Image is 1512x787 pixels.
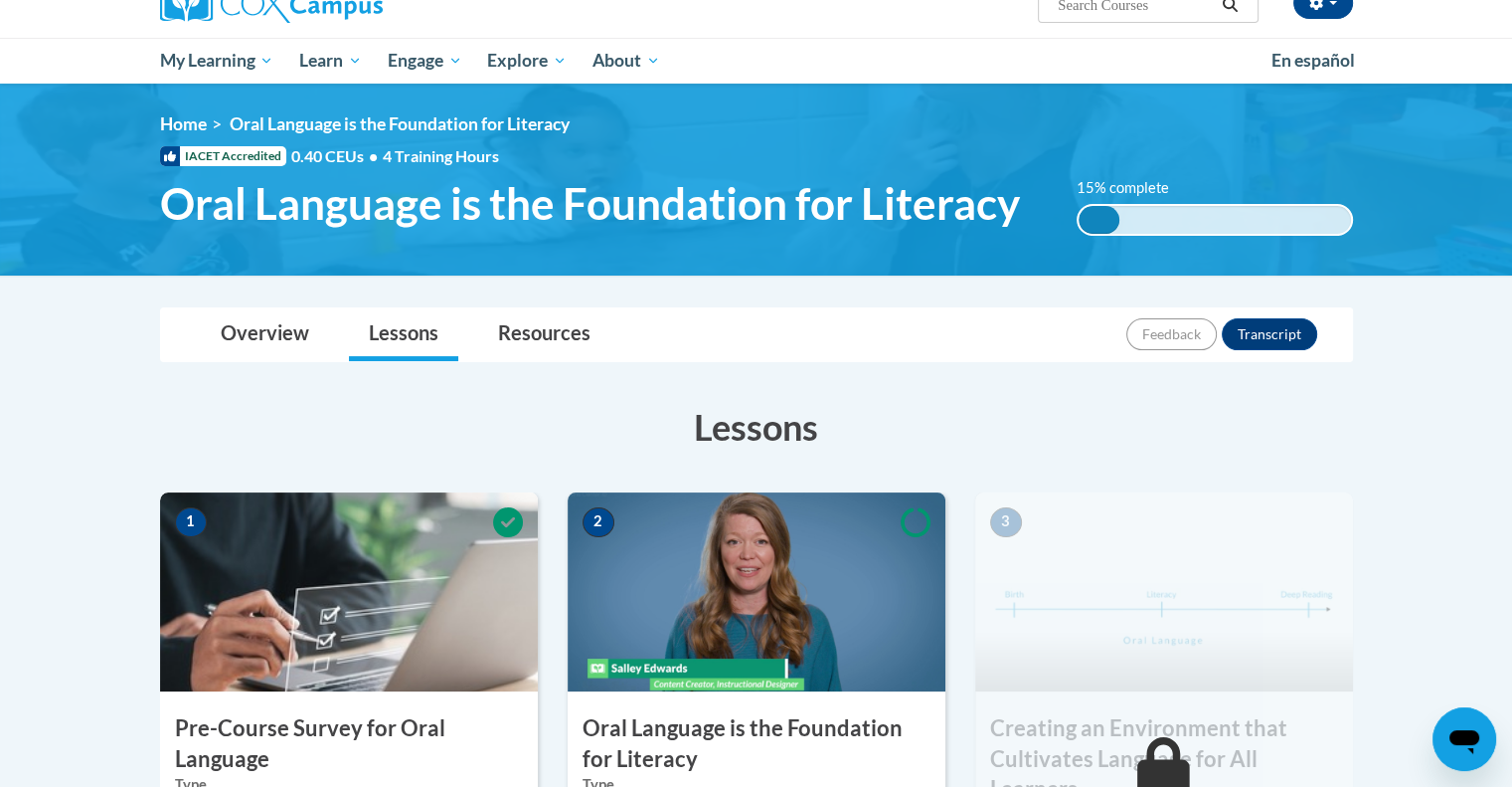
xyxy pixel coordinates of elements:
label: 15% complete [1077,177,1191,199]
span: Engage [388,49,462,73]
a: En español [1259,40,1368,82]
h3: Lessons [160,402,1353,452]
img: Course Image [568,492,945,691]
a: Explore [474,38,580,84]
span: Oral Language is the Foundation for Literacy [160,177,1020,230]
img: Course Image [160,492,538,691]
a: Engage [375,38,475,84]
img: Course Image [975,492,1353,691]
button: Feedback [1126,318,1217,350]
span: Explore [487,49,567,73]
h3: Oral Language is the Foundation for Literacy [568,713,945,775]
a: My Learning [147,38,287,84]
a: Resources [478,308,610,361]
h3: Pre-Course Survey for Oral Language [160,713,538,775]
a: Lessons [349,308,458,361]
a: Learn [286,38,375,84]
span: Learn [299,49,362,73]
span: • [369,146,378,165]
div: Main menu [130,38,1383,84]
span: About [592,49,660,73]
span: My Learning [159,49,273,73]
span: 1 [175,507,207,537]
a: Overview [201,308,329,361]
iframe: Button to launch messaging window [1432,707,1496,771]
button: Transcript [1222,318,1317,350]
span: IACET Accredited [160,146,286,166]
span: 4 Training Hours [383,146,499,165]
div: 15% complete [1079,206,1119,234]
span: En español [1271,50,1355,71]
a: About [580,38,673,84]
span: Oral Language is the Foundation for Literacy [230,113,570,134]
span: 0.40 CEUs [291,145,383,167]
a: Home [160,113,207,134]
span: 3 [990,507,1022,537]
span: 2 [583,507,614,537]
